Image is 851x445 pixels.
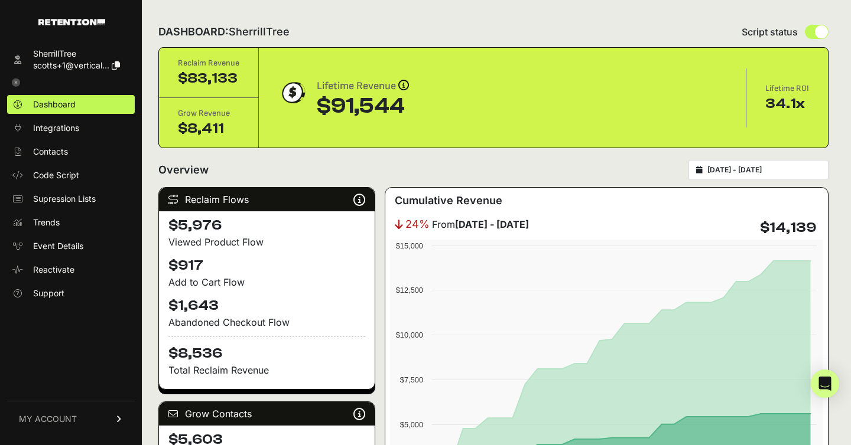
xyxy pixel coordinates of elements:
[396,286,423,295] text: $12,500
[33,240,83,252] span: Event Details
[158,24,290,40] h2: DASHBOARD:
[33,146,68,158] span: Contacts
[7,44,135,75] a: SherrillTree scotts+1@vertical...
[317,78,409,94] div: Lifetime Revenue
[38,19,105,25] img: Retention.com
[811,369,839,398] div: Open Intercom Messenger
[765,83,809,94] div: Lifetime ROI
[178,57,239,69] div: Reclaim Revenue
[395,192,502,209] h3: Cumulative Revenue
[168,363,365,377] p: Total Reclaim Revenue
[33,48,120,60] div: SherrillTree
[396,241,423,250] text: $15,000
[168,275,365,289] div: Add to Cart Flow
[159,188,375,211] div: Reclaim Flows
[159,402,375,426] div: Grow Contacts
[168,336,365,363] h4: $8,536
[400,375,423,384] text: $7,500
[432,217,529,231] span: From
[168,315,365,329] div: Abandoned Checkout Flow
[7,189,135,208] a: Supression Lists
[168,216,365,235] h4: $5,976
[7,119,135,138] a: Integrations
[33,287,64,299] span: Support
[7,260,135,279] a: Reactivate
[765,94,809,113] div: 34.1x
[7,237,135,256] a: Event Details
[33,169,79,181] span: Code Script
[7,95,135,114] a: Dashboard
[317,94,409,118] div: $91,544
[742,25,798,39] span: Script status
[7,213,135,232] a: Trends
[396,331,423,339] text: $10,000
[405,216,430,233] span: 24%
[229,25,290,38] span: SherrillTree
[33,99,76,110] span: Dashboard
[278,78,307,107] img: dollar-coin-05c43ed7efb7bc0c12610022525b4bbbb207c7efeef5aecc26f025e68dcafac9.png
[168,235,365,249] div: Viewed Product Flow
[33,60,109,70] span: scotts+1@vertical...
[33,217,60,228] span: Trends
[7,401,135,437] a: MY ACCOUNT
[455,218,529,230] strong: [DATE] - [DATE]
[400,420,423,429] text: $5,000
[178,69,239,88] div: $83,133
[7,142,135,161] a: Contacts
[178,107,239,119] div: Grow Revenue
[33,193,96,205] span: Supression Lists
[178,119,239,138] div: $8,411
[7,166,135,185] a: Code Script
[158,162,209,178] h2: Overview
[168,296,365,315] h4: $1,643
[33,122,79,134] span: Integrations
[7,284,135,303] a: Support
[19,413,77,425] span: MY ACCOUNT
[33,264,74,276] span: Reactivate
[168,256,365,275] h4: $917
[760,218,816,237] h4: $14,139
